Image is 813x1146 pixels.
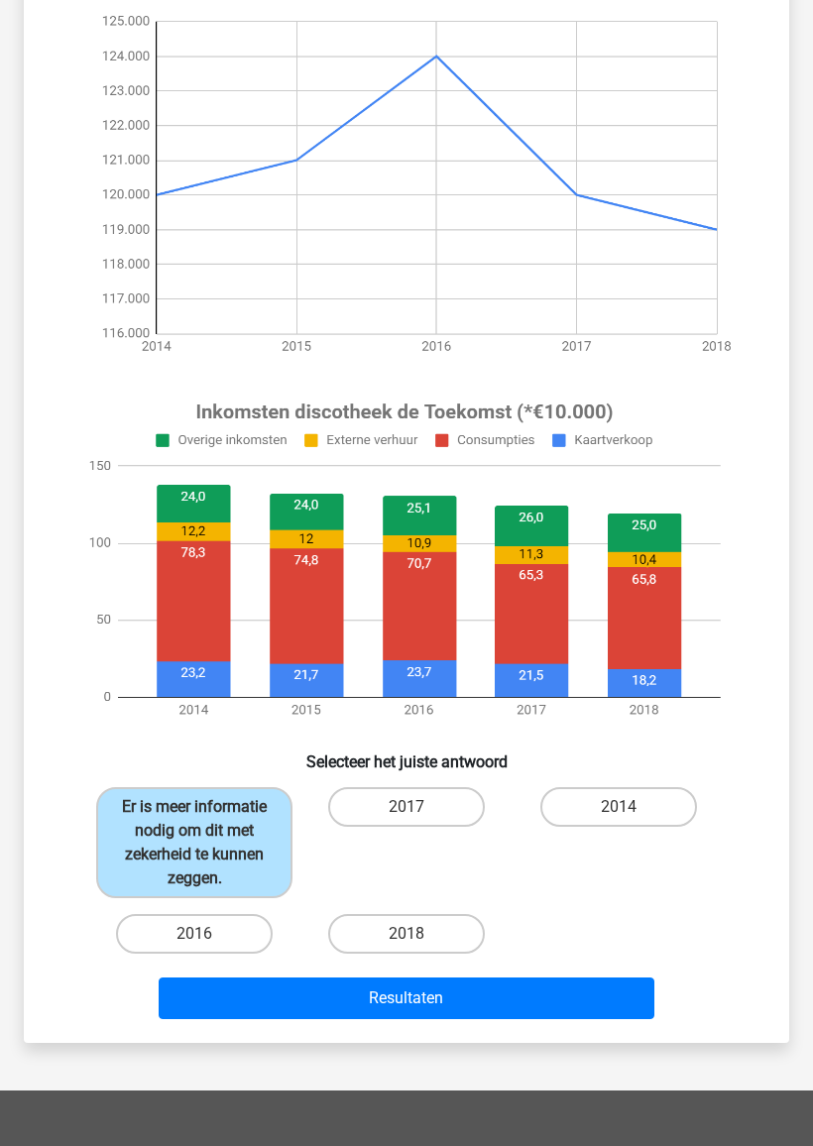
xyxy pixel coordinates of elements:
h6: Selecteer het juiste antwoord [56,737,757,771]
label: Er is meer informatie nodig om dit met zekerheid te kunnen zeggen. [96,787,292,898]
button: Resultaten [159,977,655,1019]
label: 2014 [540,787,697,827]
label: 2017 [328,787,485,827]
label: 2016 [116,914,273,954]
label: 2018 [328,914,485,954]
